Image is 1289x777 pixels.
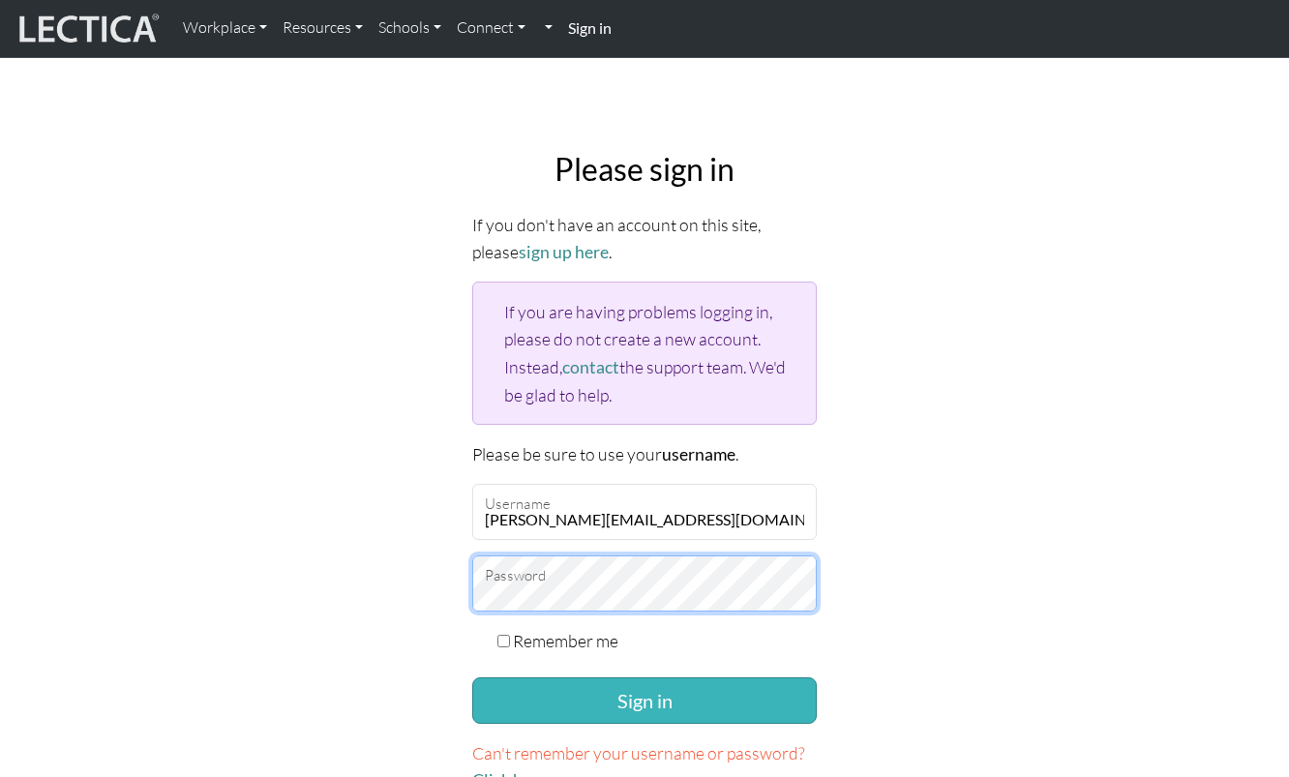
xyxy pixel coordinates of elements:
[472,282,817,425] div: If you are having problems logging in, please do not create a new account. Instead, the support t...
[568,18,612,37] strong: Sign in
[562,357,619,377] a: contact
[472,484,817,540] input: Username
[472,151,817,188] h2: Please sign in
[472,742,805,763] span: Can't remember your username or password?
[662,444,735,464] strong: username
[560,8,619,49] a: Sign in
[15,11,160,47] img: lecticalive
[275,8,371,48] a: Resources
[472,440,817,468] p: Please be sure to use your .
[449,8,533,48] a: Connect
[513,627,618,654] label: Remember me
[472,211,817,266] p: If you don't have an account on this site, please .
[175,8,275,48] a: Workplace
[519,242,609,262] a: sign up here
[371,8,449,48] a: Schools
[472,677,817,724] button: Sign in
